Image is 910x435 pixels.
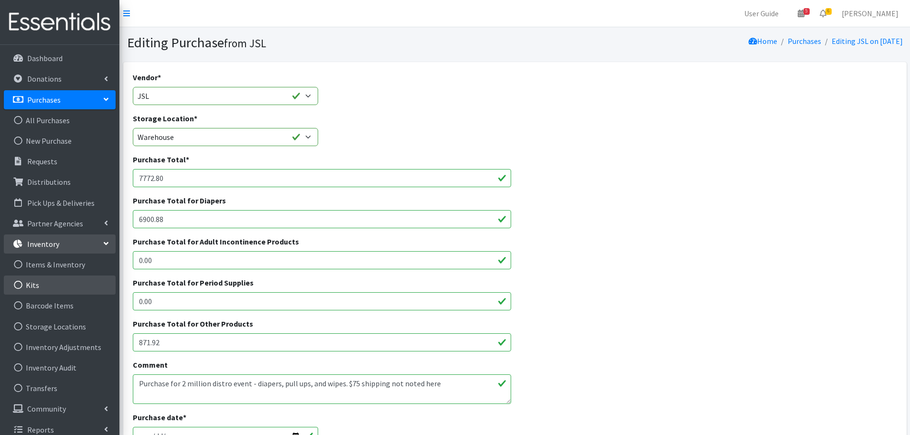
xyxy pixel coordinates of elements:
[194,114,197,123] abbr: required
[4,172,116,191] a: Distributions
[803,8,810,15] span: 5
[4,214,116,233] a: Partner Agencies
[27,198,95,208] p: Pick Ups & Deliveries
[4,193,116,212] a: Pick Ups & Deliveries
[4,152,116,171] a: Requests
[4,111,116,130] a: All Purchases
[133,154,189,165] label: Purchase Total
[4,276,116,295] a: Kits
[183,413,186,422] abbr: required
[27,177,71,187] p: Distributions
[4,234,116,254] a: Inventory
[224,36,266,50] small: from JSL
[788,36,821,46] a: Purchases
[133,113,197,124] label: Storage Location
[4,317,116,336] a: Storage Locations
[27,404,66,414] p: Community
[133,72,161,83] label: Vendor
[4,296,116,315] a: Barcode Items
[127,34,512,51] h1: Editing Purchase
[27,239,59,249] p: Inventory
[4,6,116,38] img: HumanEssentials
[133,412,186,423] label: Purchase date
[158,73,161,82] abbr: required
[27,95,61,105] p: Purchases
[4,69,116,88] a: Donations
[133,374,512,404] textarea: Purchase for 2 million distro event - diapers, pull ups, and wipes. $75 shipping not noted here
[133,318,253,329] label: Purchase Total for Other Products
[4,131,116,150] a: New Purchase
[4,358,116,377] a: Inventory Audit
[825,8,832,15] span: 6
[4,338,116,357] a: Inventory Adjustments
[133,359,168,371] label: Comment
[737,4,786,23] a: User Guide
[4,255,116,274] a: Items & Inventory
[4,49,116,68] a: Dashboard
[27,219,83,228] p: Partner Agencies
[27,157,57,166] p: Requests
[186,155,189,164] abbr: required
[27,74,62,84] p: Donations
[133,277,254,288] label: Purchase Total for Period Supplies
[4,90,116,109] a: Purchases
[133,236,299,247] label: Purchase Total for Adult Incontinence Products
[812,4,834,23] a: 6
[27,425,54,435] p: Reports
[4,399,116,418] a: Community
[834,4,906,23] a: [PERSON_NAME]
[790,4,812,23] a: 5
[749,36,777,46] a: Home
[832,36,903,46] a: Editing JSL on [DATE]
[133,195,226,206] label: Purchase Total for Diapers
[27,53,63,63] p: Dashboard
[4,379,116,398] a: Transfers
